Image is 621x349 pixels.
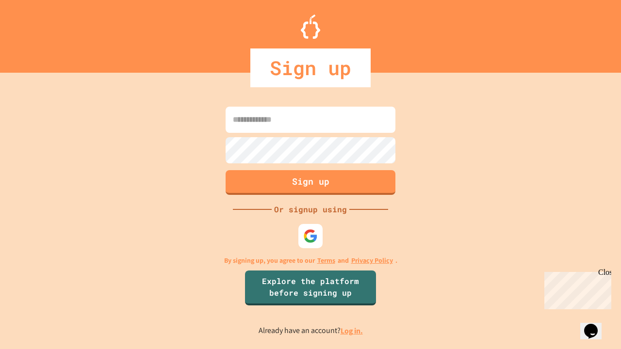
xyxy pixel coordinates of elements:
[224,255,397,266] p: By signing up, you agree to our and .
[580,310,611,339] iframe: chat widget
[250,48,371,87] div: Sign up
[540,268,611,309] iframe: chat widget
[4,4,67,62] div: Chat with us now!Close
[317,255,335,266] a: Terms
[272,204,349,215] div: Or signup using
[226,170,395,195] button: Sign up
[351,255,393,266] a: Privacy Policy
[259,325,363,337] p: Already have an account?
[303,229,318,243] img: google-icon.svg
[341,326,363,336] a: Log in.
[245,270,376,305] a: Explore the platform before signing up
[301,15,320,39] img: Logo.svg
